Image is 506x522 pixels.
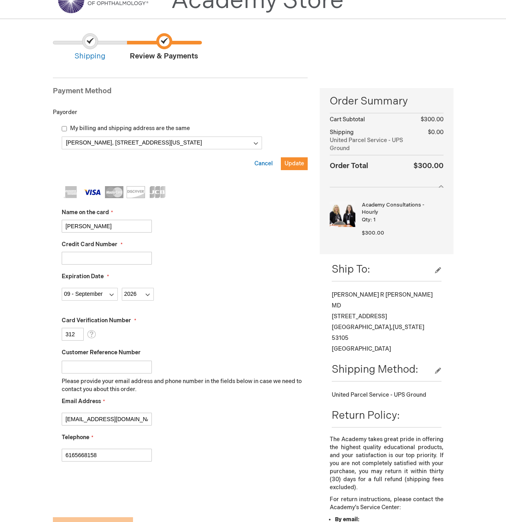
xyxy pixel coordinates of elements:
[62,377,308,394] p: Please provide your email address and phone number in the fields below in case we need to contact...
[330,94,443,113] span: Order Summary
[53,109,77,116] span: Payorder
[148,186,167,198] img: JCB
[413,162,444,170] span: $300.00
[62,186,80,198] img: American Express
[332,363,418,376] span: Shipping Method:
[362,217,371,223] span: Qty
[53,86,308,100] div: Payment Method
[62,209,109,216] span: Name on the card
[421,116,444,123] span: $300.00
[332,391,426,398] span: United Parcel Service - UPS Ground
[330,436,443,492] p: The Academy takes great pride in offering the highest quality educational products, and your sati...
[330,496,443,512] p: For return instructions, please contact the Academy’s Service Center:
[62,349,141,356] span: Customer Reference Number
[393,324,424,331] span: [US_STATE]
[373,217,375,223] span: 1
[284,160,304,167] span: Update
[62,241,117,248] span: Credit Card Number
[62,434,89,441] span: Telephone
[330,201,355,227] img: Academy Consultations - Hourly
[62,252,152,265] input: Credit Card Number
[362,230,384,236] span: $300.00
[53,474,175,506] iframe: reCAPTCHA
[281,157,308,170] button: Update
[127,33,201,62] span: Review & Payments
[62,398,101,405] span: Email Address
[254,160,273,167] span: Cancel
[127,186,145,198] img: Discover
[332,410,400,422] span: Return Policy:
[83,186,102,198] img: Visa
[330,129,354,136] span: Shipping
[330,137,413,153] span: United Parcel Service - UPS Ground
[332,289,441,354] div: [PERSON_NAME] R [PERSON_NAME] MD [STREET_ADDRESS] [GEOGRAPHIC_DATA] , 53105 [GEOGRAPHIC_DATA]
[62,317,131,324] span: Card Verification Number
[62,328,84,341] input: Card Verification Number
[254,160,273,168] button: Cancel
[362,201,441,216] strong: Academy Consultations - Hourly
[330,113,413,126] th: Cart Subtotal
[70,125,190,132] span: My billing and shipping address are the same
[332,263,370,276] span: Ship To:
[53,33,127,62] span: Shipping
[62,273,104,280] span: Expiration Date
[105,186,123,198] img: MasterCard
[428,129,444,136] span: $0.00
[330,160,368,171] strong: Order Total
